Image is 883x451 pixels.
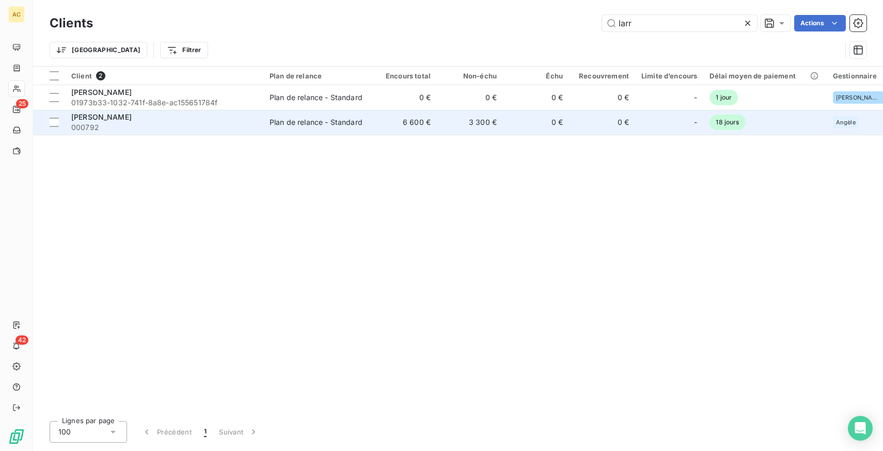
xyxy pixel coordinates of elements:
[709,115,745,130] span: 18 jours
[569,85,635,110] td: 0 €
[213,421,265,443] button: Suivant
[96,71,105,80] span: 2
[371,110,437,135] td: 6 600 €
[270,72,365,80] div: Plan de relance
[602,15,757,31] input: Rechercher
[503,85,569,110] td: 0 €
[437,110,503,135] td: 3 300 €
[71,112,132,121] span: [PERSON_NAME]
[135,421,198,443] button: Précédent
[8,101,24,118] a: 25
[270,92,362,103] div: Plan de relance - Standard
[50,14,93,33] h3: Clients
[694,92,697,103] span: -
[503,110,569,135] td: 0 €
[377,72,431,80] div: Encours total
[437,85,503,110] td: 0 €
[836,119,856,125] span: Angèle
[709,72,820,80] div: Délai moyen de paiement
[569,110,635,135] td: 0 €
[509,72,563,80] div: Échu
[198,421,213,443] button: 1
[8,428,25,445] img: Logo LeanPay
[641,72,697,80] div: Limite d’encours
[848,416,873,441] div: Open Intercom Messenger
[71,122,257,133] span: 000792
[16,99,28,108] span: 25
[71,72,92,80] span: Client
[371,85,437,110] td: 0 €
[694,117,697,127] span: -
[709,90,738,105] span: 1 jour
[71,98,257,108] span: 01973b33-1032-741f-8a8e-ac155651784f
[71,88,132,96] span: [PERSON_NAME]
[204,427,207,437] span: 1
[8,6,25,23] div: AC
[160,42,208,58] button: Filtrer
[575,72,629,80] div: Recouvrement
[836,94,881,101] span: [PERSON_NAME]
[794,15,846,31] button: Actions
[443,72,497,80] div: Non-échu
[15,335,28,345] span: 42
[58,427,71,437] span: 100
[270,117,362,127] div: Plan de relance - Standard
[50,42,147,58] button: [GEOGRAPHIC_DATA]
